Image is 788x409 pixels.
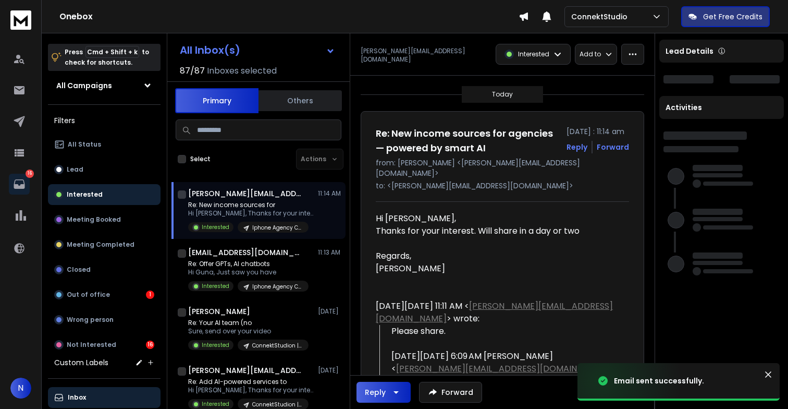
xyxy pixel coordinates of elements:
[48,113,161,128] h3: Filters
[67,215,121,224] p: Meeting Booked
[67,240,134,249] p: Meeting Completed
[318,307,341,316] p: [DATE]
[567,142,587,152] button: Reply
[67,165,83,174] p: Lead
[26,170,34,178] p: 16
[252,401,302,408] p: ConnektStudion | 10x Freelancing
[48,134,161,155] button: All Status
[48,75,161,96] button: All Campaigns
[252,224,302,232] p: Iphone Agency Campaign
[48,334,161,355] button: Not Interested16
[571,11,632,22] p: ConnektStudio
[376,300,613,324] a: [PERSON_NAME][EMAIL_ADDRESS][DOMAIN_NAME]
[48,309,161,330] button: Wrong person
[67,190,103,199] p: Interested
[48,259,161,280] button: Closed
[188,386,313,394] p: Hi [PERSON_NAME], Thanks for your interest.
[48,234,161,255] button: Meeting Completed
[10,10,31,30] img: logo
[188,306,250,317] h1: [PERSON_NAME]
[190,155,211,163] label: Select
[188,327,309,335] p: Sure, send over your video
[54,357,108,368] h3: Custom Labels
[252,342,302,350] p: ConnektStudion | 10x Freelancing
[68,140,101,149] p: All Status
[376,237,621,275] div: Regards, [PERSON_NAME]
[188,201,313,209] p: Re: New income sources for
[361,47,489,64] p: [PERSON_NAME][EMAIL_ADDRESS][DOMAIN_NAME]
[67,291,110,299] p: Out of office
[258,89,342,112] button: Others
[391,325,621,338] div: Please share.
[580,50,601,58] p: Add to
[48,184,161,205] button: Interested
[48,284,161,305] button: Out of office1
[67,266,91,274] p: Closed
[85,46,139,58] span: Cmd + Shift + k
[48,159,161,180] button: Lead
[48,209,161,230] button: Meeting Booked
[492,90,513,99] p: Today
[376,225,621,237] div: Thanks for your interest. Will share in a day or two
[376,158,629,178] p: from: [PERSON_NAME] <[PERSON_NAME][EMAIL_ADDRESS][DOMAIN_NAME]>
[567,126,629,137] p: [DATE] : 11:14 am
[202,341,229,349] p: Interested
[59,10,519,23] h1: Onebox
[67,341,116,349] p: Not Interested
[180,65,205,77] span: 87 / 87
[391,350,621,388] div: [DATE][DATE] 6:09 AM [PERSON_NAME] < > wrote:
[188,268,309,276] p: Hi Guna, Just saw you have
[180,45,240,55] h1: All Inbox(s)
[376,212,621,225] div: Hi [PERSON_NAME],
[365,387,386,398] div: Reply
[376,126,560,155] h1: Re: New income sources for agencies — powered by smart AI
[65,47,149,68] p: Press to check for shortcuts.
[356,382,411,403] button: Reply
[318,189,341,198] p: 11:14 AM
[171,40,343,61] button: All Inbox(s)
[376,181,629,191] p: to: <[PERSON_NAME][EMAIL_ADDRESS][DOMAIN_NAME]>
[188,365,303,376] h1: [PERSON_NAME][EMAIL_ADDRESS][DOMAIN_NAME]
[188,260,309,268] p: Re: Offer GPTs, AI chatbots
[419,382,482,403] button: Forward
[318,366,341,375] p: [DATE]
[188,247,303,258] h1: [EMAIL_ADDRESS][DOMAIN_NAME]
[207,65,277,77] h3: Inboxes selected
[202,400,229,408] p: Interested
[666,46,713,56] p: Lead Details
[56,80,112,91] h1: All Campaigns
[188,378,313,386] p: Re: Add AI-powered services to
[202,282,229,290] p: Interested
[9,174,30,195] a: 16
[10,378,31,399] button: N
[376,300,621,325] div: [DATE][DATE] 11:11 AM < > wrote:
[67,316,114,324] p: Wrong person
[188,188,303,199] h1: [PERSON_NAME][EMAIL_ADDRESS][DOMAIN_NAME]
[188,209,313,218] p: Hi [PERSON_NAME], Thanks for your interest.
[146,341,154,349] div: 16
[202,223,229,231] p: Interested
[681,6,770,27] button: Get Free Credits
[396,363,611,375] a: [PERSON_NAME][EMAIL_ADDRESS][DOMAIN_NAME]
[175,88,258,113] button: Primary
[188,319,309,327] p: Re: Your AI team (no
[252,283,302,291] p: Iphone Agency Campaign
[659,96,784,119] div: Activities
[703,11,762,22] p: Get Free Credits
[614,376,704,386] div: Email sent successfully.
[146,291,154,299] div: 1
[318,248,341,257] p: 11:13 AM
[518,50,549,58] p: Interested
[48,387,161,408] button: Inbox
[597,142,629,152] div: Forward
[68,393,86,402] p: Inbox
